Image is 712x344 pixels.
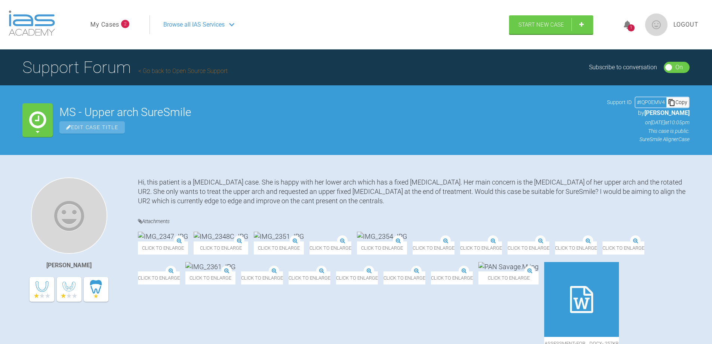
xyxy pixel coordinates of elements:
span: Click to enlarge [289,271,339,284]
h1: Support Forum [22,54,228,80]
span: Click to enlarge [421,241,463,255]
img: IMG_2361.JPG [185,262,235,271]
h2: MS - Upper arch SureSmile [59,107,600,118]
span: Edit Case Title [59,121,125,134]
span: Click to enlarge [344,271,386,284]
span: Click to enlarge [194,241,248,255]
span: Click to enlarge [185,271,235,284]
a: Logout [674,20,699,30]
img: IMG_2359.JPG [619,232,669,241]
a: My Cases [90,20,119,30]
span: 2 [121,20,129,28]
div: Subscribe to conversation [589,63,657,72]
p: This case is public. [607,127,690,135]
div: Copy [666,97,689,107]
div: # IQP0EMV4 [635,98,666,106]
img: logo-light.3e3ef733.png [9,10,55,36]
span: Click to enlarge [138,271,180,284]
img: IMG_2353.JPG [309,232,360,241]
p: by [607,108,690,118]
span: Browse all IAS Services [163,20,225,30]
span: Click to enlarge [468,241,510,255]
span: Click to enlarge [439,271,481,284]
a: Start New Case [509,15,593,34]
span: Click to enlarge [138,241,188,255]
span: Click to enlarge [241,271,283,284]
span: Click to enlarge [619,241,669,255]
img: IMG_2347.JPG [138,232,188,241]
img: IMG_2348C.JPG [194,232,248,241]
p: on [DATE] at 10:05pm [607,118,690,127]
span: Click to enlarge [392,271,434,284]
p: SureSmile Aligner Case [607,135,690,143]
img: Kayten Patel [31,177,107,254]
span: Click to enlarge [487,271,547,284]
h4: Attachments [138,217,690,226]
img: profile.png [645,13,668,36]
img: PAN Savage.M.jpg [487,262,547,271]
span: Click to enlarge [563,241,613,255]
span: Click to enlarge [309,241,360,255]
span: Start New Case [518,21,564,28]
span: [PERSON_NAME] [644,109,690,116]
div: [PERSON_NAME] [46,261,92,270]
img: IMG_2351.JPG [254,232,304,241]
div: On [675,63,683,72]
span: Click to enlarge [254,241,304,255]
span: Click to enlarge [516,241,558,255]
img: IMG_2363.JPG [289,262,339,271]
img: IMG_2358.JPG [563,232,613,241]
img: IMG_2354.JPG [365,232,415,241]
span: Click to enlarge [365,241,415,255]
div: 1 [628,24,635,31]
a: Go back to Open Source Support [138,67,228,74]
div: Hi, this patient is a [MEDICAL_DATA] case. She is happy with her lower arch which has a fixed [ME... [138,177,690,206]
span: Support ID [607,98,632,106]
